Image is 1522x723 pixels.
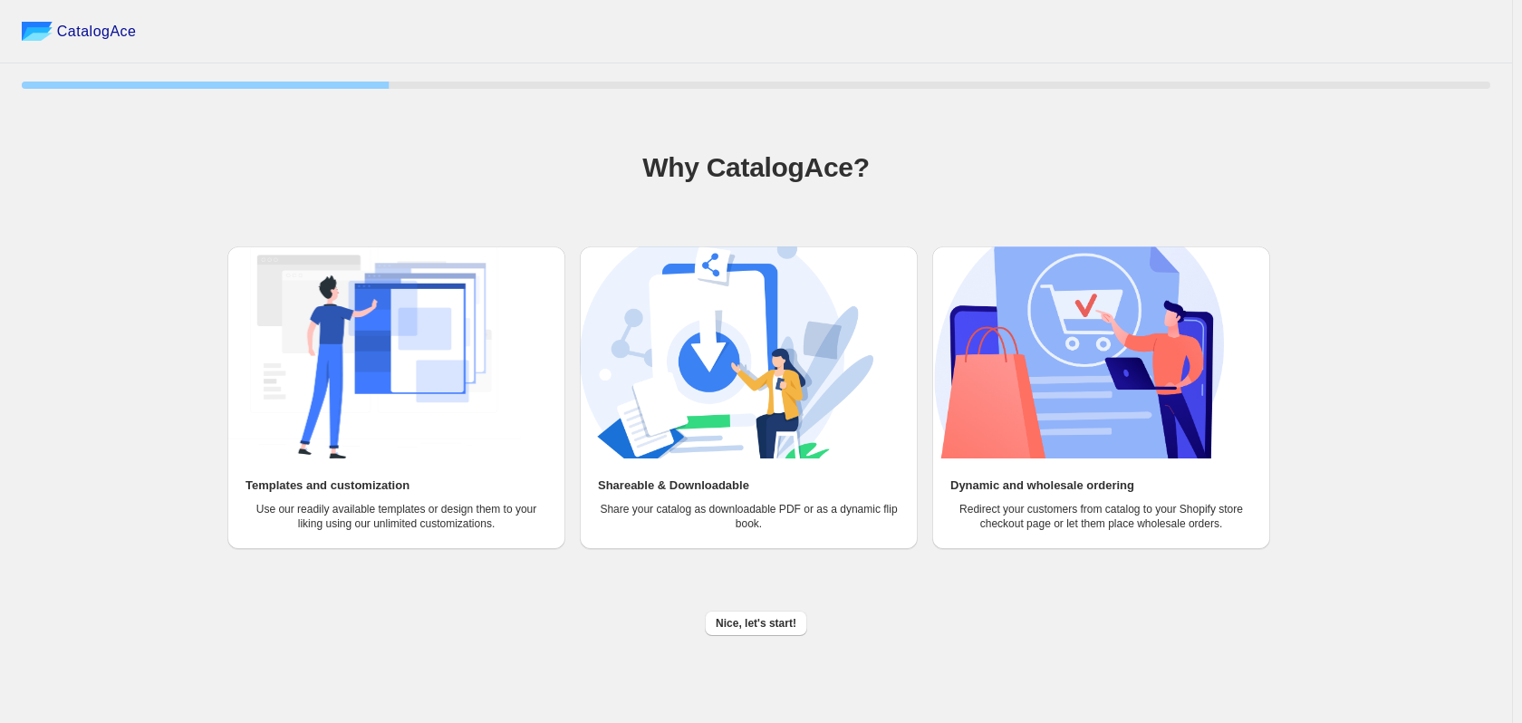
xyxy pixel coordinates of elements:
[246,477,409,495] h2: Templates and customization
[950,477,1134,495] h2: Dynamic and wholesale ordering
[598,502,900,531] p: Share your catalog as downloadable PDF or as a dynamic flip book.
[22,149,1490,186] h1: Why CatalogAce?
[716,616,796,631] span: Nice, let's start!
[950,502,1252,531] p: Redirect your customers from catalog to your Shopify store checkout page or let them place wholes...
[932,246,1226,458] img: Dynamic and wholesale ordering
[227,246,521,458] img: Templates and customization
[246,502,547,531] p: Use our readily available templates or design them to your liking using our unlimited customizati...
[598,477,749,495] h2: Shareable & Downloadable
[705,611,807,636] button: Nice, let's start!
[57,23,137,41] span: CatalogAce
[22,22,53,41] img: catalog ace
[580,246,873,458] img: Shareable & Downloadable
